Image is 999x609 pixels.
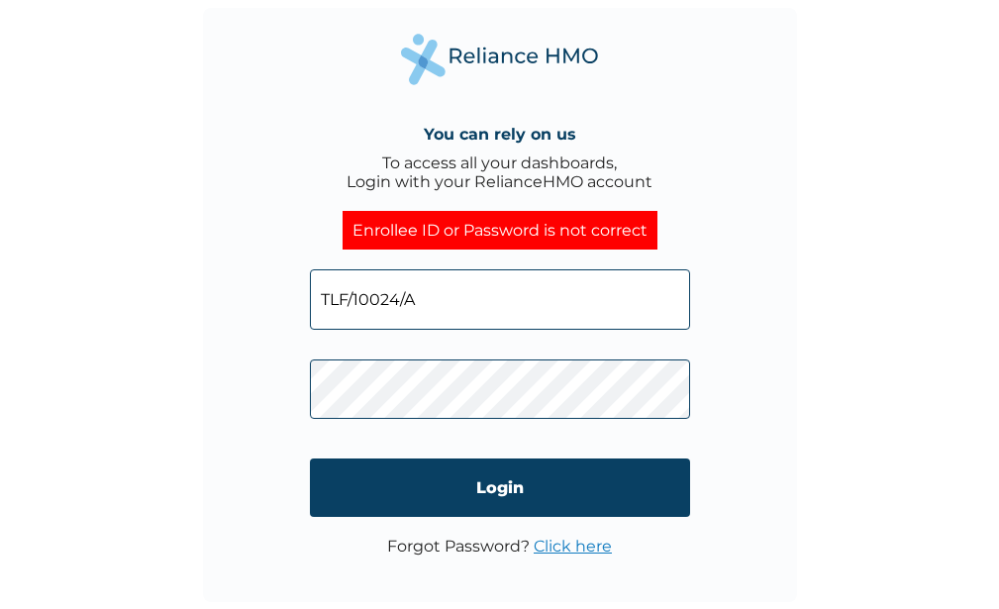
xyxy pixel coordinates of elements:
[387,537,612,556] p: Forgot Password?
[534,537,612,556] a: Click here
[310,458,690,517] input: Login
[347,153,652,191] div: To access all your dashboards, Login with your RelianceHMO account
[401,34,599,84] img: Reliance Health's Logo
[310,269,690,330] input: Email address or HMO ID
[424,125,576,144] h4: You can rely on us
[343,211,657,250] div: Enrollee ID or Password is not correct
